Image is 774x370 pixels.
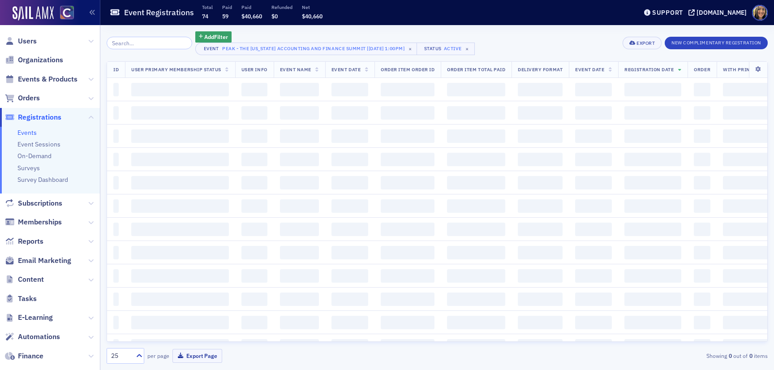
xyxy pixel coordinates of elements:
span: ‌ [447,153,505,166]
p: Net [302,4,322,10]
span: ‌ [280,176,319,189]
h1: Event Registrations [124,7,194,18]
span: ‌ [131,223,229,236]
span: ‌ [447,246,505,259]
a: New Complimentary Registration [665,38,768,46]
span: Profile [752,5,768,21]
span: ID [113,66,119,73]
span: ‌ [131,293,229,306]
span: × [463,45,471,53]
span: ‌ [131,246,229,259]
button: New Complimentary Registration [665,37,768,49]
span: ‌ [447,269,505,283]
span: ‌ [624,293,681,306]
span: ‌ [331,106,368,120]
span: Event Date [575,66,604,73]
span: Events & Products [18,74,77,84]
span: ‌ [694,129,710,143]
span: ‌ [694,83,710,96]
span: ‌ [241,339,267,353]
span: × [406,45,414,53]
div: Status [423,46,442,52]
span: ‌ [518,153,563,166]
span: 74 [202,13,208,20]
a: Event Sessions [17,140,60,148]
button: [DOMAIN_NAME] [688,9,750,16]
a: On-Demand [17,152,52,160]
span: ‌ [280,339,319,353]
span: ‌ [694,269,710,283]
span: E-Learning [18,313,53,323]
span: Content [18,275,44,284]
span: ‌ [575,83,612,96]
span: 59 [222,13,228,20]
span: ‌ [381,199,434,213]
span: ‌ [241,246,267,259]
span: Order Item Order ID [381,66,434,73]
span: ‌ [518,293,563,306]
a: Automations [5,332,60,342]
span: ‌ [447,339,505,353]
span: ‌ [241,129,267,143]
span: ‌ [624,83,681,96]
span: ‌ [624,246,681,259]
span: ‌ [280,269,319,283]
span: ‌ [447,83,505,96]
span: Automations [18,332,60,342]
span: ‌ [331,153,368,166]
span: ‌ [575,316,612,329]
p: Paid [222,4,232,10]
span: $0 [271,13,278,20]
span: ‌ [624,339,681,353]
a: Users [5,36,37,46]
span: ‌ [624,153,681,166]
a: E-Learning [5,313,53,323]
span: User Primary Membership Status [131,66,221,73]
span: ‌ [331,199,368,213]
span: ‌ [518,269,563,283]
span: Order Item Total Paid [447,66,505,73]
span: Subscriptions [18,198,62,208]
span: ‌ [331,293,368,306]
span: ‌ [280,106,319,120]
span: Registration Date [624,66,674,73]
span: ‌ [241,223,267,236]
span: ‌ [381,339,434,353]
span: ‌ [241,199,267,213]
span: ‌ [331,223,368,236]
a: Events & Products [5,74,77,84]
span: ‌ [447,316,505,329]
span: ‌ [331,129,368,143]
span: ‌ [113,316,119,329]
span: ‌ [331,176,368,189]
a: Orders [5,93,40,103]
span: ‌ [381,153,434,166]
span: User Info [241,66,267,73]
span: Organizations [18,55,63,65]
img: SailAMX [60,6,74,20]
span: ‌ [280,246,319,259]
span: ‌ [624,129,681,143]
span: ‌ [694,199,710,213]
span: ‌ [113,176,119,189]
span: Memberships [18,217,62,227]
span: ‌ [241,176,267,189]
p: Paid [241,4,262,10]
div: 25 [111,351,131,361]
span: Reports [18,237,43,246]
span: ‌ [381,223,434,236]
button: StatusActive× [417,43,475,55]
span: ‌ [113,293,119,306]
span: ‌ [280,293,319,306]
span: ‌ [575,339,612,353]
span: ‌ [331,339,368,353]
div: PEAK - The [US_STATE] Accounting and Finance Summit [[DATE] 1:00pm] [222,44,404,53]
span: ‌ [280,223,319,236]
span: Tasks [18,294,37,304]
span: ‌ [381,293,434,306]
span: ‌ [694,293,710,306]
span: ‌ [113,269,119,283]
a: Email Marketing [5,256,71,266]
span: ‌ [381,246,434,259]
span: ‌ [447,223,505,236]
